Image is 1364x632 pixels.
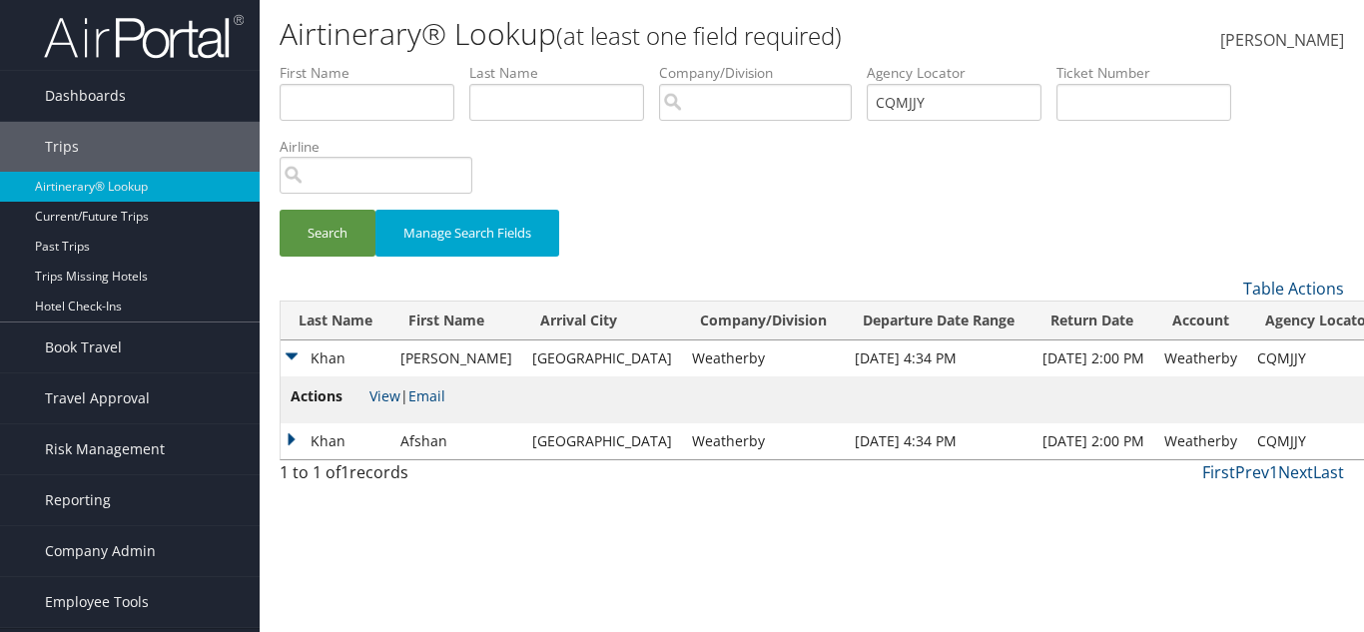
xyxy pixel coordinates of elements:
th: Departure Date Range: activate to sort column ascending [845,302,1032,340]
td: [PERSON_NAME] [390,340,522,376]
td: Weatherby [1154,340,1247,376]
span: Risk Management [45,424,165,474]
td: Weatherby [1154,423,1247,459]
td: Weatherby [682,340,845,376]
td: Khan [281,423,390,459]
td: [DATE] 4:34 PM [845,340,1032,376]
span: Book Travel [45,322,122,372]
span: Trips [45,122,79,172]
span: Reporting [45,475,111,525]
td: Khan [281,340,390,376]
a: Table Actions [1243,278,1344,300]
th: Arrival City: activate to sort column ascending [522,302,682,340]
label: Company/Division [659,63,867,83]
span: Travel Approval [45,373,150,423]
td: Afshan [390,423,522,459]
span: Actions [291,385,365,407]
a: Next [1278,461,1313,483]
td: [GEOGRAPHIC_DATA] [522,340,682,376]
small: (at least one field required) [556,19,842,52]
th: First Name: activate to sort column ascending [390,302,522,340]
td: Weatherby [682,423,845,459]
label: Ticket Number [1056,63,1246,83]
span: | [369,386,445,405]
span: Dashboards [45,71,126,121]
span: Company Admin [45,526,156,576]
a: First [1202,461,1235,483]
button: Manage Search Fields [375,210,559,257]
th: Company/Division [682,302,845,340]
a: Prev [1235,461,1269,483]
label: First Name [280,63,469,83]
label: Last Name [469,63,659,83]
th: Account: activate to sort column ascending [1154,302,1247,340]
label: Agency Locator [867,63,1056,83]
a: 1 [1269,461,1278,483]
label: Airline [280,137,487,157]
td: [DATE] 2:00 PM [1032,423,1154,459]
div: 1 to 1 of records [280,460,523,494]
a: Last [1313,461,1344,483]
span: [PERSON_NAME] [1220,29,1344,51]
span: 1 [341,461,349,483]
h1: Airtinerary® Lookup [280,13,990,55]
span: Employee Tools [45,577,149,627]
td: [DATE] 4:34 PM [845,423,1032,459]
td: [DATE] 2:00 PM [1032,340,1154,376]
td: [GEOGRAPHIC_DATA] [522,423,682,459]
a: Email [408,386,445,405]
a: [PERSON_NAME] [1220,10,1344,72]
th: Last Name: activate to sort column ascending [281,302,390,340]
button: Search [280,210,375,257]
img: airportal-logo.png [44,13,244,60]
a: View [369,386,400,405]
th: Return Date: activate to sort column ascending [1032,302,1154,340]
